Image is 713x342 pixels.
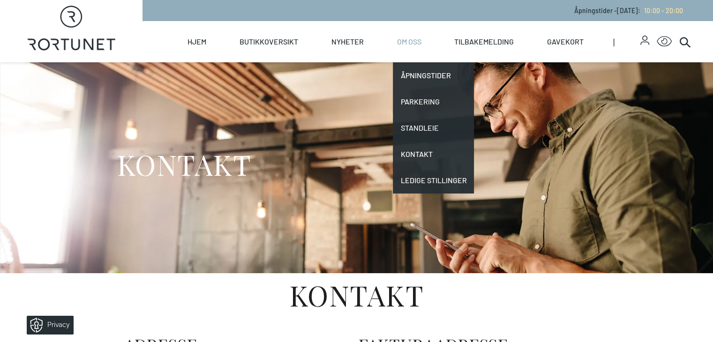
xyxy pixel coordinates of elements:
span: | [613,21,640,62]
a: Nyheter [331,21,364,62]
span: 10:00 - 20:00 [644,7,683,15]
p: Åpningstider - [DATE] : [574,6,683,15]
a: Butikkoversikt [240,21,298,62]
iframe: Manage Preferences [9,312,86,337]
a: Om oss [397,21,421,62]
a: Gavekort [547,21,584,62]
a: Hjem [188,21,206,62]
a: Tilbakemelding [454,21,514,62]
h1: KONTAKT [117,147,252,182]
a: Åpningstider [393,62,474,89]
a: Kontakt [393,141,474,167]
a: Ledige stillinger [393,167,474,193]
button: Open Accessibility Menu [657,34,672,49]
a: 10:00 - 20:00 [640,7,683,15]
a: Standleie [393,115,474,141]
a: Parkering [393,89,474,115]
